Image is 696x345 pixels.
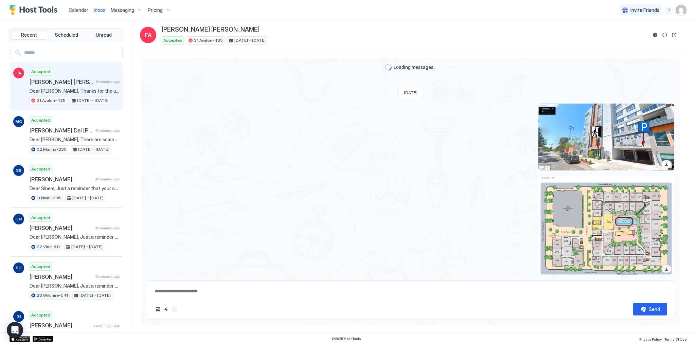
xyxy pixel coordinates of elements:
[10,29,123,41] div: tab-group
[633,303,667,315] button: Send
[33,336,53,342] a: Google Play Store
[385,64,392,71] div: loading
[30,127,92,134] span: [PERSON_NAME] Del [PERSON_NAME]
[30,137,120,143] span: Dear [PERSON_NAME], There are some updates to the original check-in instructions: you won’t have ...
[30,273,92,280] span: [PERSON_NAME]
[30,234,120,240] span: Dear [PERSON_NAME], Just a reminder that your check-out is [DATE] before 11 am. 🧳When you check o...
[96,32,112,38] span: Unread
[17,313,21,320] span: SI
[538,176,674,275] div: View image
[96,79,120,84] span: 18 minutes ago
[95,177,120,181] span: 43 minutes ago
[30,331,120,338] span: Thank you! I'll be there later. In the evening.
[37,244,60,250] span: 22.Vine-811
[670,31,678,39] button: Open reservation
[30,88,120,94] span: Dear [PERSON_NAME], Thanks for the update! See you soon!
[676,5,686,16] div: User profile
[664,335,686,342] a: Terms Of Use
[16,167,21,174] span: SS
[37,97,66,104] span: 31.Avalon-435
[94,7,105,13] span: Inbox
[69,6,88,14] a: Calendar
[661,160,672,168] a: Download
[7,322,23,338] div: Open Intercom Messenger
[148,7,163,13] span: Pricing
[639,337,662,341] span: Privacy Policy
[94,6,105,14] a: Inbox
[538,104,674,170] div: View image
[86,30,122,40] button: Unread
[71,244,103,250] span: [DATE] - [DATE]
[31,312,50,318] span: Accepted
[30,322,91,329] span: [PERSON_NAME]
[162,26,260,34] span: [PERSON_NAME] [PERSON_NAME]
[30,176,92,183] span: [PERSON_NAME]
[30,78,93,85] span: [PERSON_NAME] [PERSON_NAME]
[31,117,50,123] span: Accepted
[77,97,108,104] span: [DATE] - [DATE]
[11,30,47,40] button: Recent
[16,70,21,76] span: FA
[10,5,60,15] a: Host Tools Logo
[31,166,50,172] span: Accepted
[30,224,92,231] span: [PERSON_NAME]
[69,7,88,13] span: Calendar
[78,146,109,152] span: [DATE] - [DATE]
[31,215,50,221] span: Accepted
[665,6,673,14] div: menu
[72,195,104,201] span: [DATE] - [DATE]
[49,30,85,40] button: Scheduled
[30,185,120,192] span: Dear Sinem, Just a reminder that your check-out is [DATE] before 11 am. 🧳Check-Out Instructions: ...
[651,31,659,39] button: Reservation information
[661,31,669,39] button: Sync reservation
[111,7,134,13] span: Messaging
[162,305,170,313] button: Quick reply
[649,306,660,313] div: Send
[55,32,78,38] span: Scheduled
[394,64,436,70] span: Loading messages...
[95,274,120,279] span: 43 minutes ago
[93,323,120,328] span: about 1 hour ago
[332,337,361,341] span: © 2025 Host Tools
[95,226,120,230] span: 43 minutes ago
[639,335,662,342] a: Privacy Policy
[630,7,659,13] span: Invite Friends
[16,265,22,271] span: SO
[234,37,266,43] span: [DATE] - [DATE]
[37,195,61,201] span: 11.NMS-205
[15,216,22,222] span: GM
[30,283,120,289] span: Dear [PERSON_NAME], Just a reminder that your check-out is [DATE] before 11 am. 🔴Please leave the...
[15,119,22,125] span: MG
[404,90,417,95] span: [DATE]
[664,337,686,341] span: Terms Of Use
[163,37,182,43] span: Accepted
[79,292,111,298] span: [DATE] - [DATE]
[194,37,223,43] span: 31.Avalon-435
[21,32,37,38] span: Recent
[37,146,67,152] span: 02.Marina-230
[145,31,151,39] span: FA
[37,292,68,298] span: 23.Wilshire-541
[95,128,120,133] span: 40 minutes ago
[661,265,672,273] a: Download
[31,69,50,75] span: Accepted
[154,305,162,313] button: Upload image
[10,336,30,342] a: App Store
[21,47,122,59] input: Input Field
[31,264,50,270] span: Accepted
